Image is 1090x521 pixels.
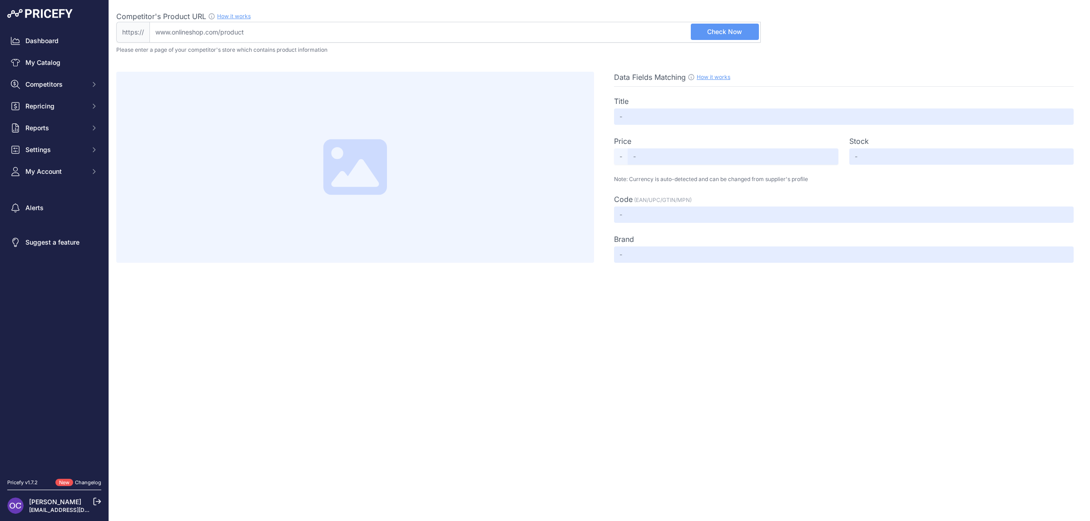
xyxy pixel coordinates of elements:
input: www.onlineshop.com/product [149,22,761,43]
span: (EAN/UPC/GTIN/MPN) [634,197,692,203]
span: Competitor's Product URL [116,12,206,21]
a: Dashboard [7,33,101,49]
span: Code [614,195,633,204]
a: [PERSON_NAME] [29,498,81,506]
input: - [628,148,838,165]
button: My Account [7,163,101,180]
span: - [614,148,628,165]
button: Reports [7,120,101,136]
span: https:// [116,22,149,43]
label: Title [614,96,629,107]
a: My Catalog [7,54,101,71]
span: Reports [25,123,85,133]
p: Note: Currency is auto-detected and can be changed from supplier's profile [614,176,1074,183]
div: Pricefy v1.7.2 [7,479,38,487]
span: Check Now [707,27,742,36]
button: Repricing [7,98,101,114]
span: My Account [25,167,85,176]
label: Stock [849,136,869,147]
label: Price [614,136,631,147]
input: - [614,108,1074,125]
input: - [614,206,1074,223]
button: Settings [7,142,101,158]
span: Settings [25,145,85,154]
a: Suggest a feature [7,234,101,251]
input: - [614,246,1074,263]
span: Data Fields Matching [614,73,686,82]
img: Pricefy Logo [7,9,73,18]
span: Competitors [25,80,85,89]
input: - [849,148,1074,165]
button: Check Now [691,24,759,40]
a: Changelog [75,479,101,486]
a: Alerts [7,200,101,216]
span: New [55,479,73,487]
span: Repricing [25,102,85,111]
a: How it works [217,13,251,20]
p: Please enter a page of your competitor's store which contains product information [116,46,1083,54]
a: [EMAIL_ADDRESS][DOMAIN_NAME] [29,506,124,513]
button: Competitors [7,76,101,93]
a: How it works [697,74,730,80]
nav: Sidebar [7,33,101,468]
label: Brand [614,234,634,245]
